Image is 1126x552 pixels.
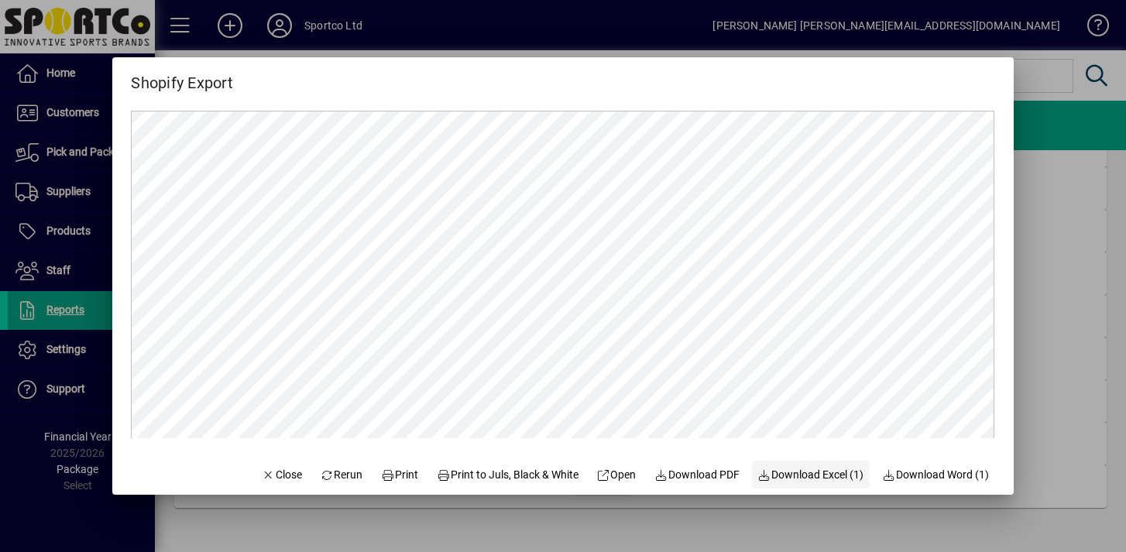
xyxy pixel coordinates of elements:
[876,461,995,489] button: Download Word (1)
[112,57,252,95] h2: Shopify Export
[648,461,746,489] a: Download PDF
[431,461,585,489] button: Print to Juls, Black & White
[437,467,578,483] span: Print to Juls, Black & White
[375,461,424,489] button: Print
[758,467,864,483] span: Download Excel (1)
[381,467,418,483] span: Print
[591,461,643,489] a: Open
[256,461,308,489] button: Close
[262,467,302,483] span: Close
[752,461,870,489] button: Download Excel (1)
[882,467,989,483] span: Download Word (1)
[321,467,363,483] span: Rerun
[654,467,740,483] span: Download PDF
[597,467,637,483] span: Open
